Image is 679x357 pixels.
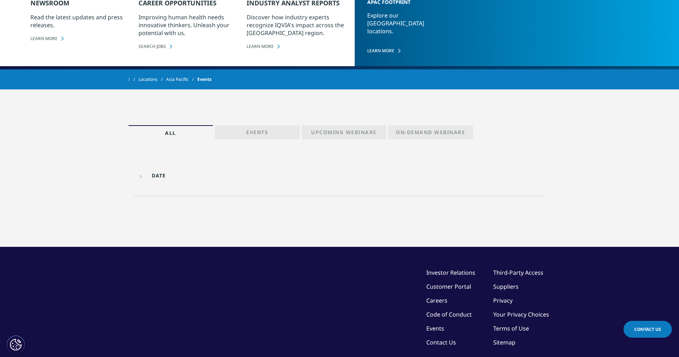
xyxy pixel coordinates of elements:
a: Learn more [367,48,439,54]
a: Your Privacy Choices [483,310,551,318]
a: Investor Relations [416,269,465,277]
p: Explore our [GEOGRAPHIC_DATA] locations. [367,11,439,41]
a: Contact Us [624,321,672,338]
a: Customer Portal [416,283,461,290]
a: Privacy [483,297,502,304]
p: Improving human health needs innovative thinkers. Unleash your potential with us. [139,13,237,43]
a: Learn More [30,35,139,41]
a: Sitemap [483,338,505,346]
a: Contact Us [416,338,446,346]
p: All [165,129,176,140]
a: LEARN MORE [247,43,355,49]
a: Locations [139,73,166,86]
a: All [128,125,213,140]
a: Code of Conduct [416,310,461,318]
p: Discover how industry experts recognize IQVIA's impact across the [GEOGRAPHIC_DATA] region. [247,13,345,43]
a: Events [416,324,434,332]
a: Suppliers [483,283,508,290]
input: DATE [137,167,233,184]
a: Events [215,125,300,140]
button: Cookie Settings [7,336,25,353]
a: Asia Pacific [166,73,197,86]
p: Read the latest updates and press releases. [30,13,129,35]
a: On-Demand Webinars [388,125,473,140]
a: Terms of Use [483,324,519,332]
p: On-Demand Webinars [396,129,465,139]
p: Events [246,129,268,139]
a: Upcoming Webinars [302,125,386,140]
span: Contact Us [634,326,661,332]
span: Events [197,73,212,86]
a: Careers [416,297,437,304]
a: Third-Party Access [483,269,533,277]
a: Search Jobs [139,43,247,49]
p: Upcoming Webinars [311,129,377,139]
